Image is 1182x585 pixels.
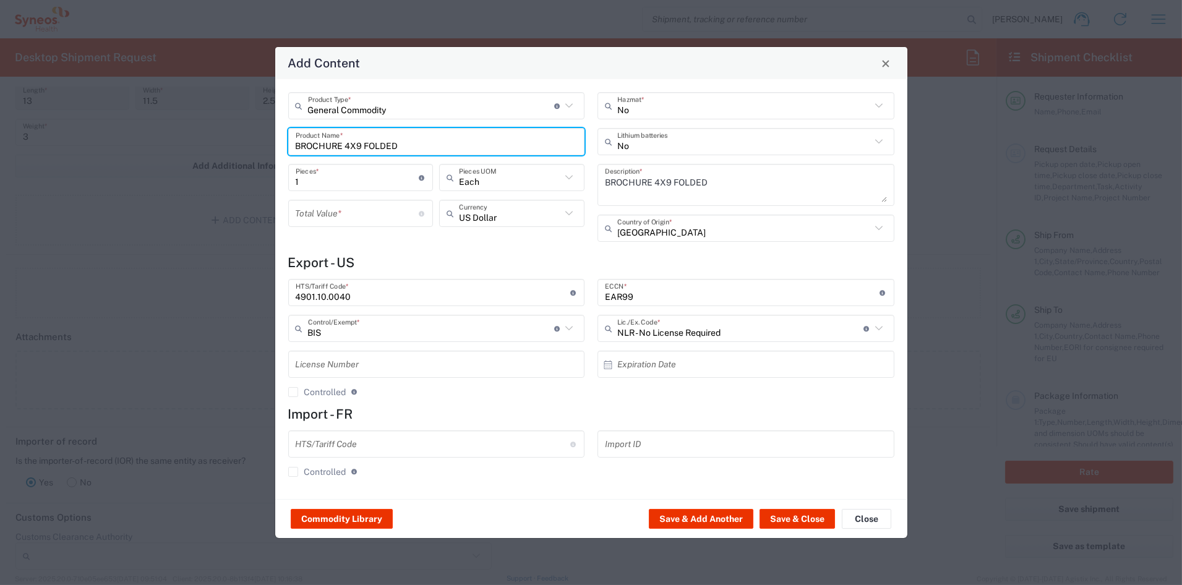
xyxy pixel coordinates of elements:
[288,406,894,422] h4: Import - FR
[288,255,894,270] h4: Export - US
[649,509,753,529] button: Save & Add Another
[760,509,835,529] button: Save & Close
[288,54,360,72] h4: Add Content
[877,54,894,72] button: Close
[288,467,346,477] label: Controlled
[842,509,891,529] button: Close
[288,387,346,397] label: Controlled
[291,509,393,529] button: Commodity Library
